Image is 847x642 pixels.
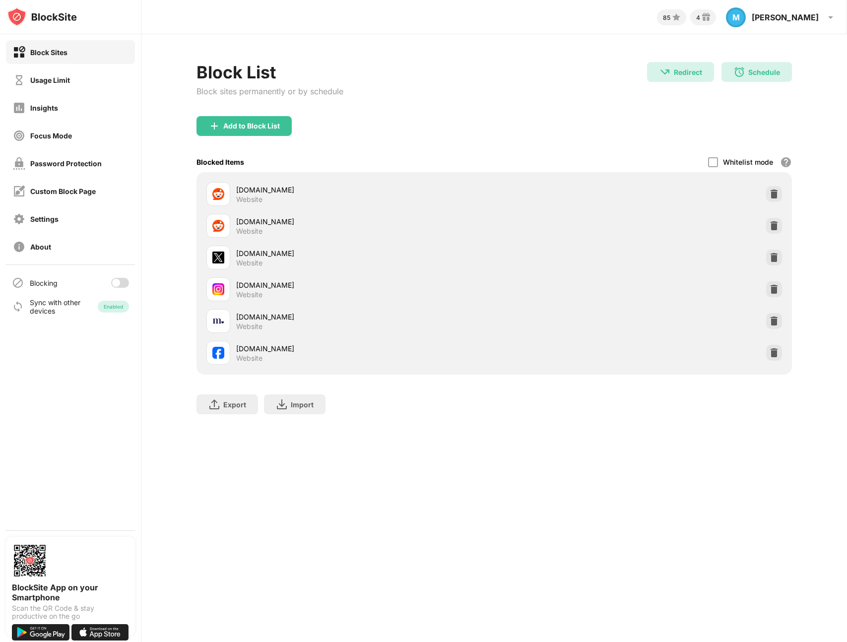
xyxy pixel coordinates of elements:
[71,624,129,641] img: download-on-the-app-store.svg
[30,48,67,57] div: Block Sites
[12,624,69,641] img: get-it-on-google-play.svg
[236,227,262,236] div: Website
[212,188,224,200] img: favicons
[13,185,25,197] img: customize-block-page-off.svg
[212,252,224,263] img: favicons
[104,304,123,310] div: Enabled
[212,283,224,295] img: favicons
[236,248,494,258] div: [DOMAIN_NAME]
[670,11,682,23] img: points-small.svg
[196,158,244,166] div: Blocked Items
[196,86,343,96] div: Block sites permanently or by schedule
[7,7,77,27] img: logo-blocksite.svg
[696,14,700,21] div: 4
[12,543,48,578] img: options-page-qr-code.png
[13,241,25,253] img: about-off.svg
[748,68,780,76] div: Schedule
[223,400,246,409] div: Export
[236,185,494,195] div: [DOMAIN_NAME]
[13,129,25,142] img: focus-off.svg
[663,14,670,21] div: 85
[196,62,343,82] div: Block List
[12,582,129,602] div: BlockSite App on your Smartphone
[291,400,314,409] div: Import
[30,243,51,251] div: About
[30,76,70,84] div: Usage Limit
[236,258,262,267] div: Website
[13,102,25,114] img: insights-off.svg
[30,187,96,195] div: Custom Block Page
[726,7,746,27] div: M
[236,312,494,322] div: [DOMAIN_NAME]
[212,220,224,232] img: favicons
[236,290,262,299] div: Website
[13,74,25,86] img: time-usage-off.svg
[13,157,25,170] img: password-protection-off.svg
[13,46,25,59] img: block-on.svg
[236,195,262,204] div: Website
[723,158,773,166] div: Whitelist mode
[30,159,102,168] div: Password Protection
[236,216,494,227] div: [DOMAIN_NAME]
[12,301,24,313] img: sync-icon.svg
[30,131,72,140] div: Focus Mode
[30,104,58,112] div: Insights
[30,279,58,287] div: Blocking
[30,215,59,223] div: Settings
[12,604,129,620] div: Scan the QR Code & stay productive on the go
[236,354,262,363] div: Website
[752,12,819,22] div: [PERSON_NAME]
[12,277,24,289] img: blocking-icon.svg
[236,280,494,290] div: [DOMAIN_NAME]
[674,68,702,76] div: Redirect
[236,343,494,354] div: [DOMAIN_NAME]
[236,322,262,331] div: Website
[30,298,81,315] div: Sync with other devices
[212,347,224,359] img: favicons
[212,315,224,327] img: favicons
[13,213,25,225] img: settings-off.svg
[700,11,712,23] img: reward-small.svg
[223,122,280,130] div: Add to Block List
